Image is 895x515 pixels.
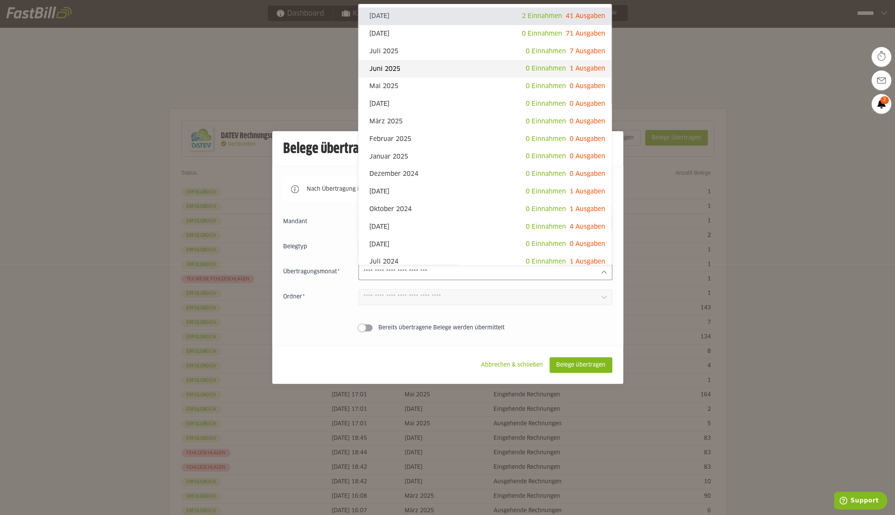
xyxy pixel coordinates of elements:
[550,357,612,373] sl-button: Belege übertragen
[358,165,611,183] sl-option: Dezember 2024
[526,206,566,212] span: 0 Einnahmen
[358,148,611,165] sl-option: Januar 2025
[474,357,550,373] sl-button: Abbrechen & schließen
[570,136,605,142] span: 0 Ausgaben
[570,48,605,54] span: 7 Ausgaben
[570,241,605,247] span: 0 Ausgaben
[358,78,611,95] sl-option: Mai 2025
[358,113,611,130] sl-option: März 2025
[526,118,566,125] span: 0 Einnahmen
[358,183,611,201] sl-option: [DATE]
[570,65,605,72] span: 1 Ausgaben
[526,188,566,195] span: 0 Einnahmen
[570,171,605,177] span: 0 Ausgaben
[526,136,566,142] span: 0 Einnahmen
[570,118,605,125] span: 0 Ausgaben
[570,101,605,107] span: 0 Ausgaben
[570,83,605,89] span: 0 Ausgaben
[526,48,566,54] span: 0 Einnahmen
[566,31,605,37] span: 71 Ausgaben
[358,201,611,218] sl-option: Oktober 2024
[358,60,611,78] sl-option: Juni 2025
[526,171,566,177] span: 0 Einnahmen
[570,258,605,265] span: 1 Ausgaben
[570,206,605,212] span: 1 Ausgaben
[570,188,605,195] span: 1 Ausgaben
[358,7,611,25] sl-option: [DATE]
[526,101,566,107] span: 0 Einnahmen
[570,153,605,159] span: 0 Ausgaben
[566,13,605,19] span: 41 Ausgaben
[570,224,605,230] span: 4 Ausgaben
[358,25,611,43] sl-option: [DATE]
[526,83,566,89] span: 0 Einnahmen
[526,153,566,159] span: 0 Einnahmen
[358,235,611,253] sl-option: [DATE]
[526,241,566,247] span: 0 Einnahmen
[358,253,611,271] sl-option: Juli 2024
[358,95,611,113] sl-option: [DATE]
[283,324,612,332] sl-switch: Bereits übertragene Belege werden übermittelt
[358,43,611,60] sl-option: Juli 2025
[880,96,889,104] span: 2
[522,13,562,19] span: 2 Einnahmen
[358,218,611,236] sl-option: [DATE]
[526,224,566,230] span: 0 Einnahmen
[526,258,566,265] span: 0 Einnahmen
[834,492,887,511] iframe: Öffnet ein Widget, in dem Sie weitere Informationen finden
[526,65,566,72] span: 0 Einnahmen
[871,94,891,114] a: 2
[358,130,611,148] sl-option: Februar 2025
[522,31,562,37] span: 0 Einnahmen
